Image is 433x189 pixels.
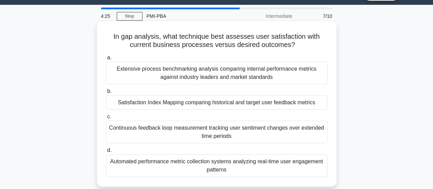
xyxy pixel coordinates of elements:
[97,9,117,23] div: 4:25
[237,9,296,23] div: Intermediate
[142,9,237,23] div: PMI-PBA
[296,9,336,23] div: 7/10
[106,95,328,110] div: Satisfaction Index Mapping comparing historical and target user feedback metrics
[117,12,142,21] a: Stop
[106,121,328,143] div: Continuous feedback loop measurement tracking user sentiment changes over extended time periods
[106,62,328,84] div: Extensive process benchmarking analysis comparing internal performance metrics against industry l...
[105,32,328,49] h5: In gap analysis, what technique best assesses user satisfaction with current business processes v...
[107,55,112,60] span: a.
[107,147,112,153] span: d.
[106,154,328,177] div: Automated performance metric collection systems analyzing real-time user engagement patterns
[107,114,111,119] span: c.
[107,88,112,94] span: b.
